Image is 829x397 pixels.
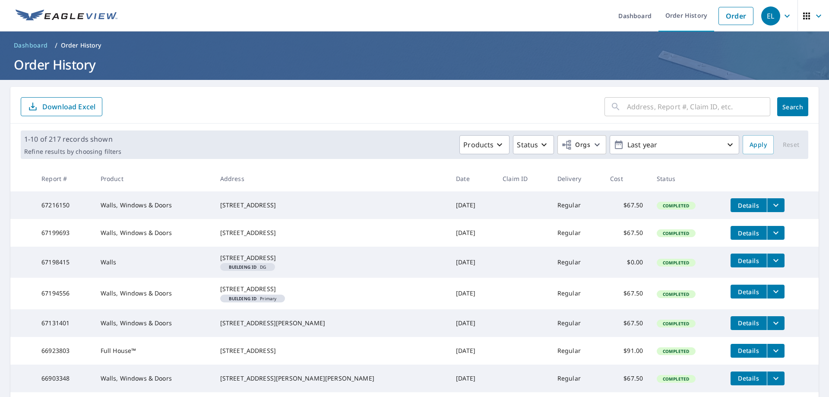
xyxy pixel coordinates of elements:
[731,226,767,240] button: detailsBtn-67199693
[94,191,213,219] td: Walls, Windows & Doors
[551,219,603,247] td: Regular
[220,254,443,262] div: [STREET_ADDRESS]
[603,365,650,392] td: $67.50
[220,319,443,327] div: [STREET_ADDRESS][PERSON_NAME]
[449,309,496,337] td: [DATE]
[736,201,762,210] span: Details
[551,191,603,219] td: Regular
[35,166,93,191] th: Report #
[220,374,443,383] div: [STREET_ADDRESS][PERSON_NAME][PERSON_NAME]
[736,229,762,237] span: Details
[603,247,650,278] td: $0.00
[229,265,257,269] em: Building ID
[627,95,770,119] input: Address, Report #, Claim ID, etc.
[61,41,101,50] p: Order History
[10,56,819,73] h1: Order History
[767,285,785,299] button: filesDropdownBtn-67194556
[731,254,767,267] button: detailsBtn-67198415
[449,365,496,392] td: [DATE]
[449,191,496,219] td: [DATE]
[736,346,762,355] span: Details
[16,10,117,22] img: EV Logo
[624,137,725,152] p: Last year
[551,247,603,278] td: Regular
[55,40,57,51] li: /
[35,309,93,337] td: 67131401
[517,140,538,150] p: Status
[784,103,801,111] span: Search
[42,102,95,111] p: Download Excel
[736,288,762,296] span: Details
[767,254,785,267] button: filesDropdownBtn-67198415
[603,278,650,309] td: $67.50
[449,247,496,278] td: [DATE]
[220,285,443,293] div: [STREET_ADDRESS]
[496,166,551,191] th: Claim ID
[449,219,496,247] td: [DATE]
[94,219,213,247] td: Walls, Windows & Doors
[767,198,785,212] button: filesDropdownBtn-67216150
[94,166,213,191] th: Product
[658,230,694,236] span: Completed
[767,316,785,330] button: filesDropdownBtn-67131401
[658,260,694,266] span: Completed
[658,321,694,327] span: Completed
[449,337,496,365] td: [DATE]
[213,166,449,191] th: Address
[561,140,590,150] span: Orgs
[24,134,121,144] p: 1-10 of 217 records shown
[603,166,650,191] th: Cost
[777,97,808,116] button: Search
[94,278,213,309] td: Walls, Windows & Doors
[220,229,443,237] div: [STREET_ADDRESS]
[767,344,785,358] button: filesDropdownBtn-66923803
[449,278,496,309] td: [DATE]
[718,7,753,25] a: Order
[557,135,606,154] button: Orgs
[731,316,767,330] button: detailsBtn-67131401
[767,226,785,240] button: filesDropdownBtn-67199693
[750,140,767,150] span: Apply
[21,97,102,116] button: Download Excel
[14,41,48,50] span: Dashboard
[463,140,494,150] p: Products
[731,285,767,299] button: detailsBtn-67194556
[449,166,496,191] th: Date
[513,135,554,154] button: Status
[224,296,282,301] span: Primary
[24,148,121,156] p: Refine results by choosing filters
[35,337,93,365] td: 66923803
[35,278,93,309] td: 67194556
[761,6,780,25] div: EL
[220,201,443,210] div: [STREET_ADDRESS]
[658,291,694,297] span: Completed
[94,309,213,337] td: Walls, Windows & Doors
[10,38,51,52] a: Dashboard
[736,319,762,327] span: Details
[603,219,650,247] td: $67.50
[610,135,739,154] button: Last year
[603,337,650,365] td: $91.00
[224,265,272,269] span: DG
[35,247,93,278] td: 67198415
[94,247,213,278] td: Walls
[658,348,694,354] span: Completed
[551,337,603,365] td: Regular
[658,376,694,382] span: Completed
[551,278,603,309] td: Regular
[551,309,603,337] td: Regular
[551,365,603,392] td: Regular
[603,191,650,219] td: $67.50
[35,219,93,247] td: 67199693
[551,166,603,191] th: Delivery
[35,191,93,219] td: 67216150
[658,203,694,209] span: Completed
[736,374,762,382] span: Details
[743,135,774,154] button: Apply
[35,365,93,392] td: 66903348
[731,372,767,385] button: detailsBtn-66903348
[767,372,785,385] button: filesDropdownBtn-66903348
[94,337,213,365] td: Full House™
[10,38,819,52] nav: breadcrumb
[731,344,767,358] button: detailsBtn-66923803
